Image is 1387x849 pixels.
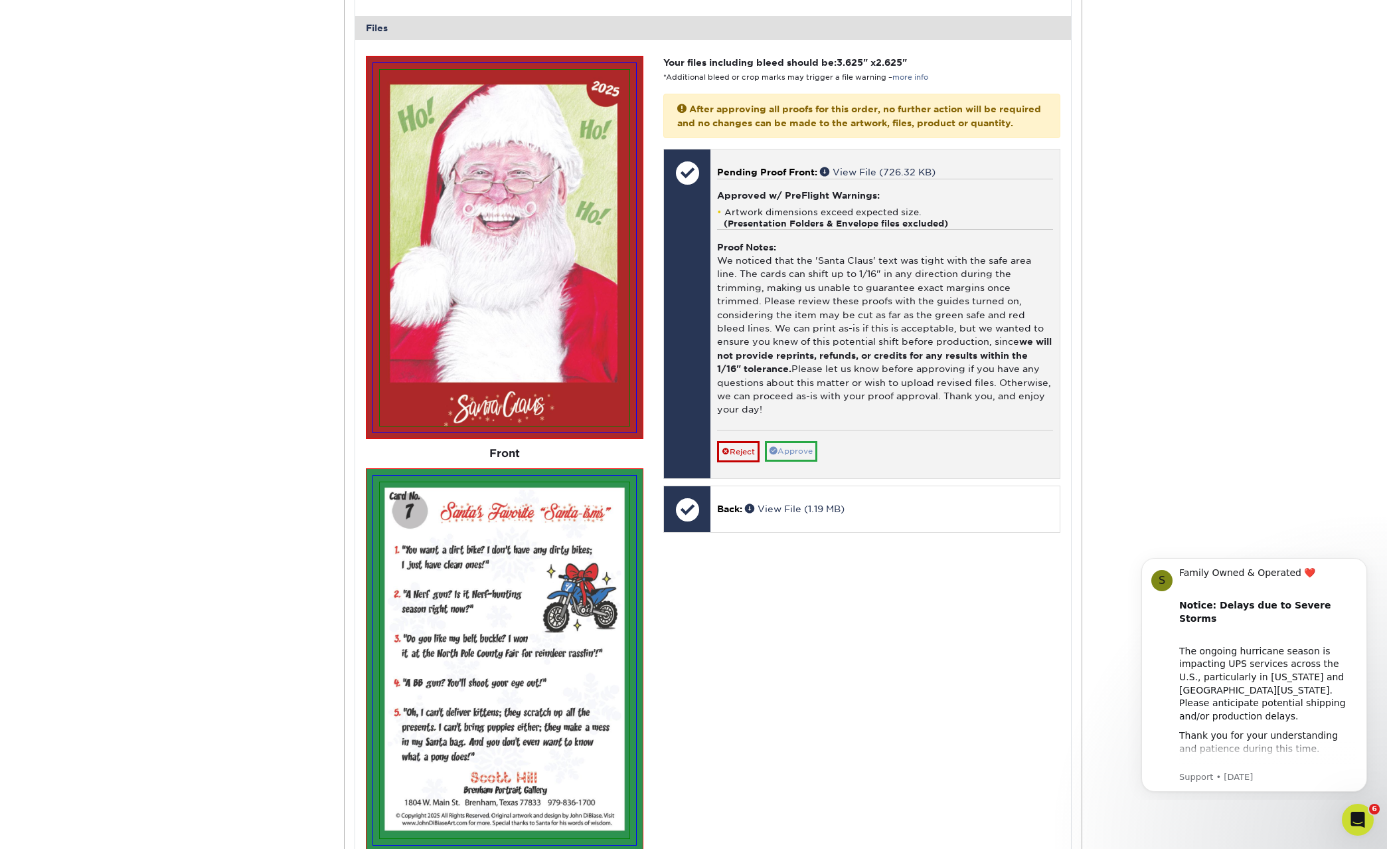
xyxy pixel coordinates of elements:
[717,504,742,514] span: Back:
[724,219,948,229] strong: (Presentation Folders & Envelope files excluded)
[677,104,1041,128] strong: After approving all proofs for this order, no further action will be required and no changes can ...
[765,441,817,462] a: Approve
[366,439,643,468] div: Front
[876,57,902,68] span: 2.625
[717,207,1052,229] li: Artwork dimensions exceed expected size.
[1369,804,1380,814] span: 6
[837,57,863,68] span: 3.625
[717,441,760,462] a: Reject
[663,57,907,68] strong: Your files including bleed should be: " x "
[1121,546,1387,800] iframe: Intercom notifications message
[663,73,928,82] small: *Additional bleed or crop marks may trigger a file warning –
[745,504,845,514] a: View File (1.19 MB)
[820,167,936,177] a: View File (726.32 KB)
[717,229,1052,430] div: We noticed that the 'Santa Claus' text was tight with the safe area line. The cards can shift up ...
[1342,804,1374,836] iframe: Intercom live chat
[717,190,1052,201] h4: Approved w/ PreFlight Warnings:
[717,242,776,252] strong: Proof Notes:
[717,167,817,177] span: Pending Proof Front:
[355,16,1071,40] div: Files
[717,336,1052,374] b: we will not provide reprints, refunds, or credits for any results within the 1/16" tolerance.
[892,73,928,82] a: more info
